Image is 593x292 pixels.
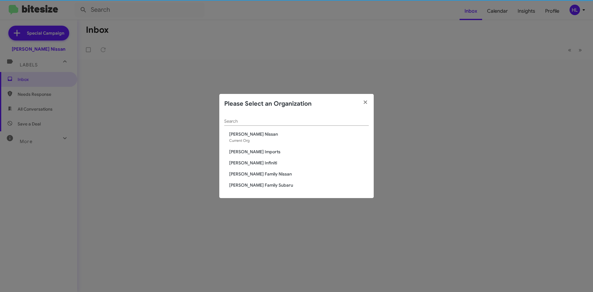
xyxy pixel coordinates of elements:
[229,160,369,166] span: [PERSON_NAME] Infiniti
[229,138,250,143] span: Current Org
[224,99,312,109] h2: Please Select an Organization
[229,171,369,177] span: [PERSON_NAME] Family Nissan
[229,131,369,137] span: [PERSON_NAME] Nissan
[229,182,369,188] span: [PERSON_NAME] Family Subaru
[229,149,369,155] span: [PERSON_NAME] Imports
